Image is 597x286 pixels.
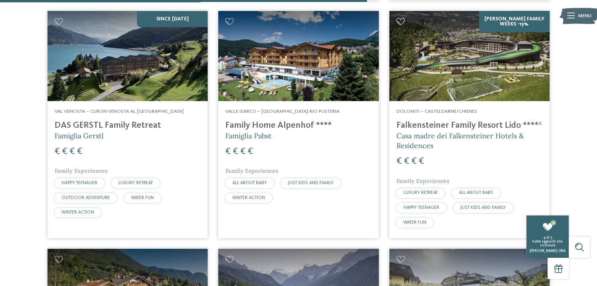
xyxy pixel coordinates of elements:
span: di [546,236,550,239]
a: Cercate un hotel per famiglie? Qui troverete solo i migliori! [PERSON_NAME] Family Weeks -15% Dol... [389,11,550,238]
img: Cercate un hotel per famiglie? Qui troverete solo i migliori! [47,11,208,101]
span: € [396,157,402,166]
span: Family Experiences [225,167,278,174]
span: € [411,157,417,166]
span: € [240,147,246,156]
span: € [77,147,82,156]
span: OUTDOOR ADVENTURE [62,195,110,200]
span: LUXURY RETREAT [119,181,153,185]
span: HAPPY TEENAGER [62,181,97,185]
a: 4 4 di 5 hotel aggiunti alla richiesta [PERSON_NAME] ora [526,215,569,258]
span: WATER FUN [131,195,154,200]
span: JUST KIDS AND FAMILY [288,181,334,185]
span: Casa madre dei Falkensteiner Hotels & Residences [396,131,524,150]
a: Cercate un hotel per famiglie? Qui troverete solo i migliori! SINCE [DATE] Val Venosta – Curon Ve... [47,11,208,238]
span: Family Experiences [396,177,449,185]
span: hotel aggiunti alla richiesta [532,240,563,247]
span: Famiglia Gerstl [55,131,104,140]
span: LUXURY RETREAT [403,190,438,195]
span: € [233,147,238,156]
span: Dolomiti – Casteldarne/Chienes [396,109,477,114]
span: Valle Isarco – [GEOGRAPHIC_DATA]-Rio Pusteria [225,109,340,114]
span: € [248,147,253,156]
span: € [69,147,75,156]
span: Family Experiences [55,167,108,174]
span: € [225,147,231,156]
span: € [55,147,60,156]
span: ALL ABOUT BABY [232,181,267,185]
img: Family Home Alpenhof **** [218,11,378,101]
span: HAPPY TEENAGER [403,205,439,210]
span: € [419,157,424,166]
span: 5 [550,236,552,239]
a: Cercate un hotel per famiglie? Qui troverete solo i migliori! Valle Isarco – [GEOGRAPHIC_DATA]-Ri... [218,11,378,238]
span: ALL ABOUT BABY [459,190,493,195]
img: Cercate un hotel per famiglie? Qui troverete solo i migliori! [389,11,550,101]
span: [PERSON_NAME] ora [529,249,566,253]
span: € [404,157,409,166]
span: WINTER ACTION [62,210,94,215]
span: € [62,147,68,156]
span: JUST KIDS AND FAMILY [460,205,506,210]
span: Famiglia Pabst [225,131,272,140]
span: WATER FUN [403,220,426,225]
span: WINTER ACTION [232,195,265,200]
span: Val Venosta – Curon Venosta al [GEOGRAPHIC_DATA] [55,109,184,114]
h4: Family Home Alpenhof **** [225,120,371,131]
span: 4 [543,236,545,239]
h4: DAS GERSTL Family Retreat [55,120,201,131]
span: 4 [551,220,556,226]
h4: Falkensteiner Family Resort Lido ****ˢ [396,120,542,131]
